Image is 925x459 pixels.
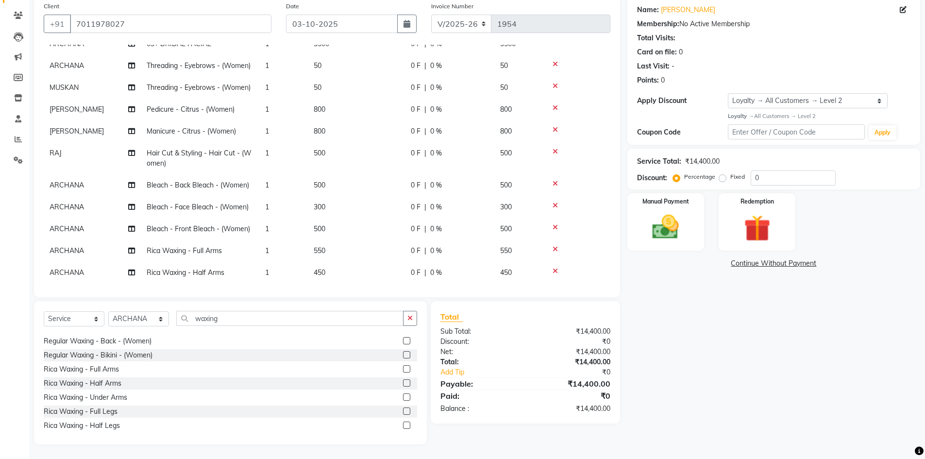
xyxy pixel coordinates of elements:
[314,105,325,114] span: 800
[265,61,269,70] span: 1
[50,246,84,255] span: ARCHANA
[637,75,659,85] div: Points:
[147,61,251,70] span: Threading - Eyebrows - (Women)
[147,246,222,255] span: Rica Waxing - Full Arms
[440,312,463,322] span: Total
[433,378,525,390] div: Payable:
[411,180,420,190] span: 0 F
[684,172,715,181] label: Percentage
[50,181,84,189] span: ARCHANA
[314,149,325,157] span: 500
[50,268,84,277] span: ARCHANA
[525,357,618,367] div: ₹14,400.00
[265,83,269,92] span: 1
[500,203,512,211] span: 300
[50,149,62,157] span: RAJ
[433,390,525,402] div: Paid:
[411,126,420,136] span: 0 F
[50,127,104,136] span: [PERSON_NAME]
[314,181,325,189] span: 500
[525,390,618,402] div: ₹0
[147,105,235,114] span: Pedicure - Citrus - (Women)
[869,125,896,140] button: Apply
[424,126,426,136] span: |
[430,104,442,115] span: 0 %
[147,149,252,168] span: Hair Cut & Styling - Hair Cut - (Women)
[314,246,325,255] span: 550
[411,246,420,256] span: 0 F
[525,404,618,414] div: ₹14,400.00
[430,126,442,136] span: 0 %
[44,364,119,374] div: Rica Waxing - Full Arms
[147,127,236,136] span: Manicure - Citrus - (Women)
[433,326,525,337] div: Sub Total:
[433,357,525,367] div: Total:
[44,336,151,346] div: Regular Waxing - Back - (Women)
[430,268,442,278] span: 0 %
[661,5,715,15] a: [PERSON_NAME]
[265,203,269,211] span: 1
[411,148,420,158] span: 0 F
[430,246,442,256] span: 0 %
[500,224,512,233] span: 500
[176,311,404,326] input: Search or Scan
[433,367,540,377] a: Add Tip
[314,83,321,92] span: 50
[44,2,59,11] label: Client
[147,268,224,277] span: Rica Waxing - Half Arms
[637,33,675,43] div: Total Visits:
[500,127,512,136] span: 800
[50,105,104,114] span: [PERSON_NAME]
[411,61,420,71] span: 0 F
[430,202,442,212] span: 0 %
[44,378,121,389] div: Rica Waxing - Half Arms
[637,61,670,71] div: Last Visit:
[265,105,269,114] span: 1
[147,181,249,189] span: Bleach - Back Bleach - (Women)
[629,258,918,269] a: Continue Without Payment
[728,124,865,139] input: Enter Offer / Coupon Code
[500,268,512,277] span: 450
[265,246,269,255] span: 1
[525,347,618,357] div: ₹14,400.00
[44,15,71,33] button: +91
[314,203,325,211] span: 300
[44,392,127,403] div: Rica Waxing - Under Arms
[424,104,426,115] span: |
[411,104,420,115] span: 0 F
[430,224,442,234] span: 0 %
[50,203,84,211] span: ARCHANA
[679,47,683,57] div: 0
[433,337,525,347] div: Discount:
[411,224,420,234] span: 0 F
[50,83,79,92] span: MUSKAN
[637,156,681,167] div: Service Total:
[411,202,420,212] span: 0 F
[728,112,910,120] div: All Customers → Level 2
[424,202,426,212] span: |
[644,212,687,242] img: _cash.svg
[430,61,442,71] span: 0 %
[44,421,120,431] div: Rica Waxing - Half Legs
[728,113,754,119] strong: Loyalty →
[147,224,250,233] span: Bleach - Front Bleach - (Women)
[740,197,774,206] label: Redemption
[661,75,665,85] div: 0
[265,149,269,157] span: 1
[314,224,325,233] span: 500
[431,2,473,11] label: Invoice Number
[500,246,512,255] span: 550
[637,127,728,137] div: Coupon Code
[525,378,618,390] div: ₹14,400.00
[265,181,269,189] span: 1
[672,61,674,71] div: -
[424,148,426,158] span: |
[424,61,426,71] span: |
[642,197,689,206] label: Manual Payment
[525,337,618,347] div: ₹0
[730,172,745,181] label: Fixed
[265,224,269,233] span: 1
[736,212,779,245] img: _gift.svg
[411,83,420,93] span: 0 F
[286,2,299,11] label: Date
